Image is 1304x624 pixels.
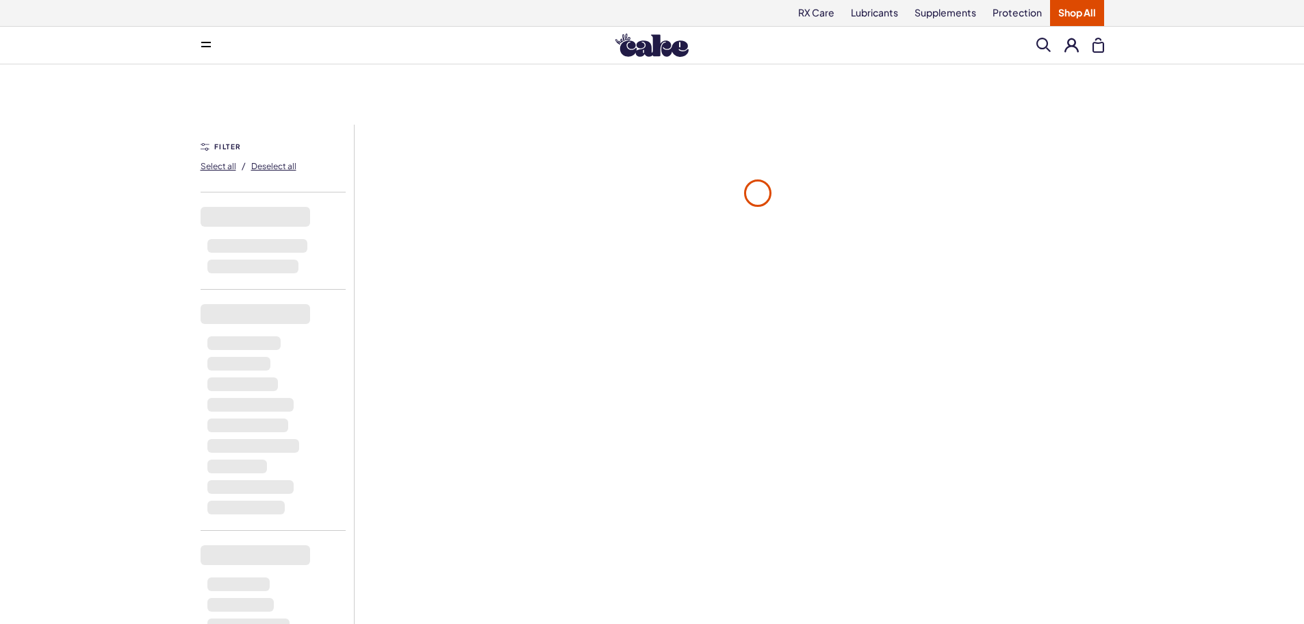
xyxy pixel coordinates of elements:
[615,34,689,57] img: Hello Cake
[242,160,246,172] span: /
[251,161,296,171] span: Deselect all
[201,161,236,171] span: Select all
[251,155,296,177] button: Deselect all
[201,155,236,177] button: Select all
